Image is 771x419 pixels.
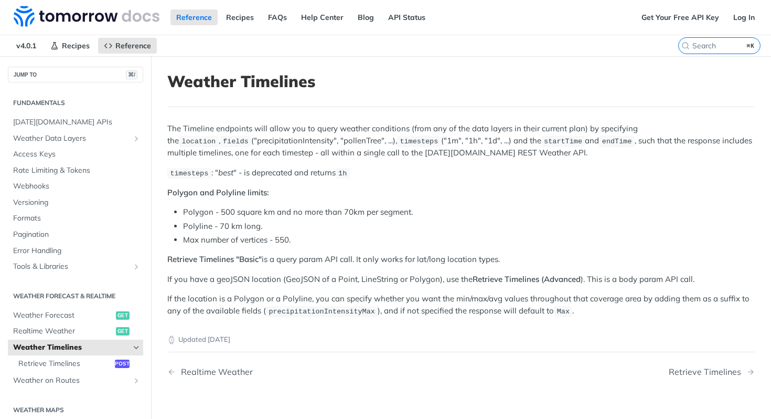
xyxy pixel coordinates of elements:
[181,138,216,145] span: location
[115,360,130,368] span: post
[13,326,113,337] span: Realtime Weather
[8,195,143,211] a: Versioning
[13,197,141,208] span: Versioning
[18,359,112,369] span: Retrieve Timelines
[544,138,582,145] span: startTime
[473,274,581,284] strong: Retrieve Timelines (Advanced
[167,254,755,266] p: is a query param API call. It only works for lat/long location types.
[13,117,141,128] span: [DATE][DOMAIN_NAME] APIs
[132,343,141,352] button: Hide subpages for Weather Timelines
[183,221,755,233] li: Polyline - 70 km long.
[167,293,755,317] p: If the location is a Polygon or a Polyline, you can specify whether you want the min/max/avg valu...
[13,375,130,386] span: Weather on Routes
[13,261,130,272] span: Tools & Libraries
[183,234,755,246] li: Max number of vertices - 550.
[132,263,141,271] button: Show subpages for Tools & Libraries
[400,138,438,145] span: timesteps
[602,138,632,145] span: endTime
[557,308,570,316] span: Max
[727,9,761,25] a: Log In
[126,70,137,79] span: ⌘/
[13,149,141,160] span: Access Keys
[681,41,690,50] svg: Search
[8,243,143,259] a: Error Handling
[8,405,143,415] h2: Weather Maps
[167,187,269,197] strong: Polygon and Polyline limits:
[8,308,143,323] a: Weather Forecastget
[176,367,253,377] div: Realtime Weather
[338,170,347,177] span: 1h
[218,167,233,177] em: best
[98,38,157,54] a: Reference
[167,123,755,159] p: The Timeline endpoints will allow you to query weather conditions (from any of the data layers in...
[744,40,757,51] kbd: ⌘K
[8,98,143,108] h2: Fundamentals
[220,9,260,25] a: Recipes
[8,259,143,275] a: Tools & LibrariesShow subpages for Tools & Libraries
[116,327,130,336] span: get
[167,254,262,264] strong: Retrieve Timelines "Basic"
[8,291,143,301] h2: Weather Forecast & realtime
[8,373,143,389] a: Weather on RoutesShow subpages for Weather on Routes
[167,274,755,286] p: If you have a geoJSON location (GeoJSON of a Point, LineString or Polygon), use the ). This is a ...
[13,310,113,321] span: Weather Forecast
[8,67,143,82] button: JUMP TO⌘/
[669,367,755,377] a: Next Page: Retrieve Timelines
[167,334,755,345] p: Updated [DATE]
[132,376,141,385] button: Show subpages for Weather on Routes
[8,179,143,194] a: Webhooks
[132,134,141,143] button: Show subpages for Weather Data Layers
[10,38,42,54] span: v4.0.1
[167,167,755,179] p: : " " - is deprecated and returns
[352,9,380,25] a: Blog
[382,9,431,25] a: API Status
[262,9,293,25] a: FAQs
[13,133,130,144] span: Weather Data Layers
[636,9,725,25] a: Get Your Free API Key
[167,357,755,387] nav: Pagination Controls
[167,72,755,91] h1: Weather Timelines
[115,41,151,50] span: Reference
[170,170,208,177] span: timesteps
[269,308,375,316] span: precipitationIntensityMax
[8,323,143,339] a: Realtime Weatherget
[45,38,95,54] a: Recipes
[13,356,143,372] a: Retrieve Timelinespost
[170,9,218,25] a: Reference
[8,227,143,243] a: Pagination
[183,206,755,218] li: Polygon - 500 square km and no more than 70km per segment.
[8,340,143,355] a: Weather TimelinesHide subpages for Weather Timelines
[8,131,143,146] a: Weather Data LayersShow subpages for Weather Data Layers
[167,367,419,377] a: Previous Page: Realtime Weather
[13,213,141,224] span: Formats
[13,246,141,256] span: Error Handling
[8,163,143,179] a: Rate Limiting & Tokens
[13,165,141,176] span: Rate Limiting & Tokens
[13,342,130,353] span: Weather Timelines
[13,229,141,240] span: Pagination
[8,211,143,226] a: Formats
[8,114,143,130] a: [DATE][DOMAIN_NAME] APIs
[116,311,130,320] span: get
[13,181,141,192] span: Webhooks
[223,138,249,145] span: fields
[62,41,90,50] span: Recipes
[295,9,349,25] a: Help Center
[8,146,143,162] a: Access Keys
[14,6,159,27] img: Tomorrow.io Weather API Docs
[669,367,746,377] div: Retrieve Timelines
